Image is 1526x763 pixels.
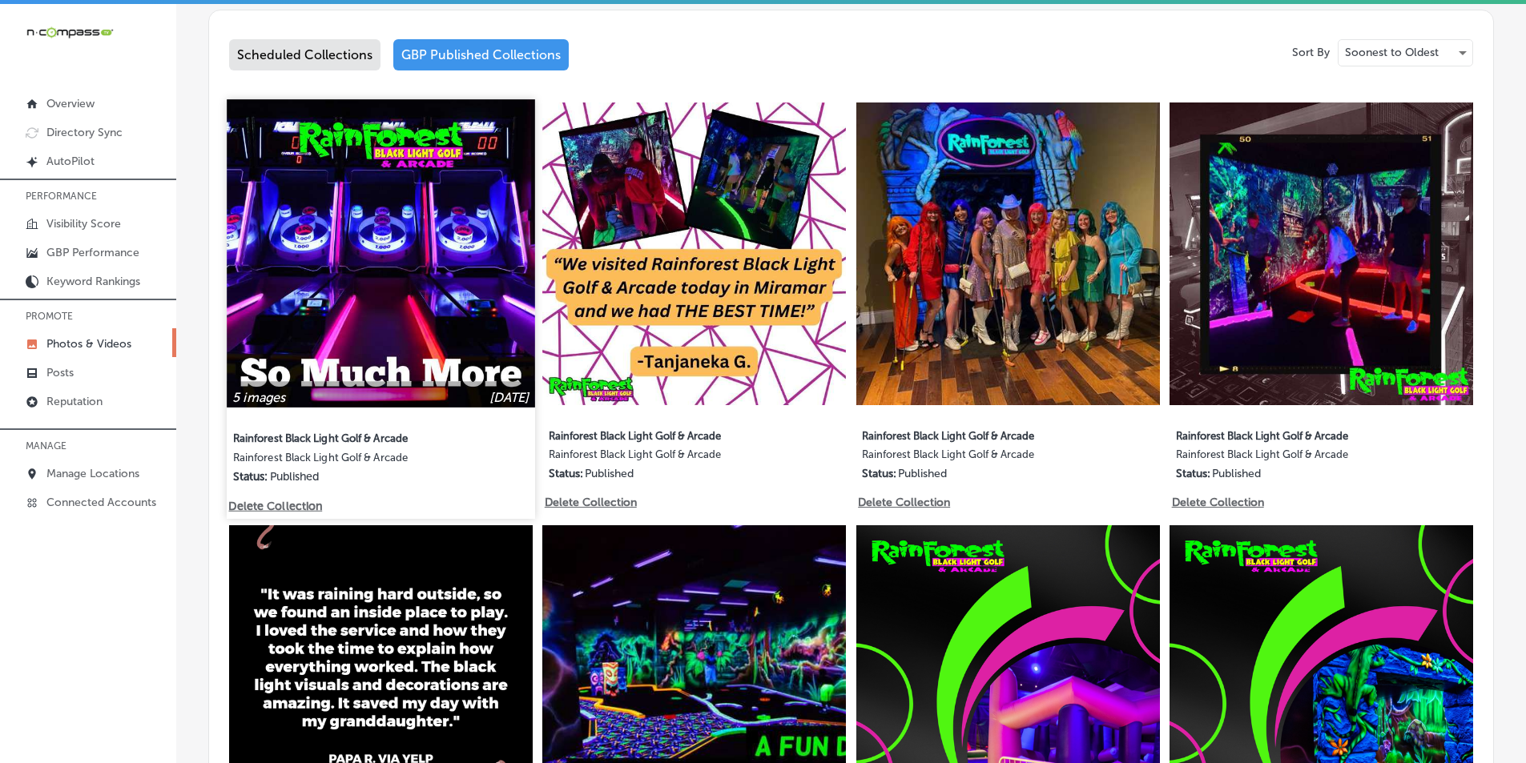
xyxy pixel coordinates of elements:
[46,217,121,231] p: Visibility Score
[549,420,778,448] label: Rainforest Black Light Golf & Arcade
[46,496,156,509] p: Connected Accounts
[270,469,320,483] p: Published
[1212,467,1261,480] p: Published
[1292,46,1330,59] p: Sort By
[1176,420,1405,448] label: Rainforest Black Light Golf & Arcade
[1345,45,1439,60] p: Soonest to Oldest
[1170,102,1473,406] img: Collection thumbnail
[393,39,569,70] div: GBP Published Collections
[856,102,1160,406] img: Collection thumbnail
[233,422,465,451] label: Rainforest Black Light Golf & Arcade
[26,25,114,40] img: 660ab0bf-5cc7-4cb8-ba1c-48b5ae0f18e60NCTV_CLogo_TV_Black_-500x88.png
[46,246,139,259] p: GBP Performance
[1339,40,1472,66] div: Soonest to Oldest
[232,389,285,404] p: 5 images
[46,467,139,480] p: Manage Locations
[545,496,635,509] p: Delete Collection
[585,467,634,480] p: Published
[549,448,778,467] label: Rainforest Black Light Golf & Arcade
[46,97,95,110] p: Overview
[46,366,74,379] p: Posts
[1176,467,1210,480] p: Status:
[46,155,95,168] p: AutoPilot
[229,39,380,70] div: Scheduled Collections
[549,467,583,480] p: Status:
[1172,496,1262,509] p: Delete Collection
[46,126,123,139] p: Directory Sync
[862,448,1091,467] label: Rainforest Black Light Golf & Arcade
[898,467,947,480] p: Published
[862,420,1091,448] label: Rainforest Black Light Golf & Arcade
[862,467,896,480] p: Status:
[228,499,320,512] p: Delete Collection
[46,275,140,288] p: Keyword Rankings
[227,99,534,407] img: Collection thumbnail
[46,395,103,408] p: Reputation
[542,102,846,406] img: Collection thumbnail
[858,496,948,509] p: Delete Collection
[233,469,268,483] p: Status:
[489,389,529,404] p: [DATE]
[46,337,131,351] p: Photos & Videos
[233,451,465,469] label: Rainforest Black Light Golf & Arcade
[1176,448,1405,467] label: Rainforest Black Light Golf & Arcade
